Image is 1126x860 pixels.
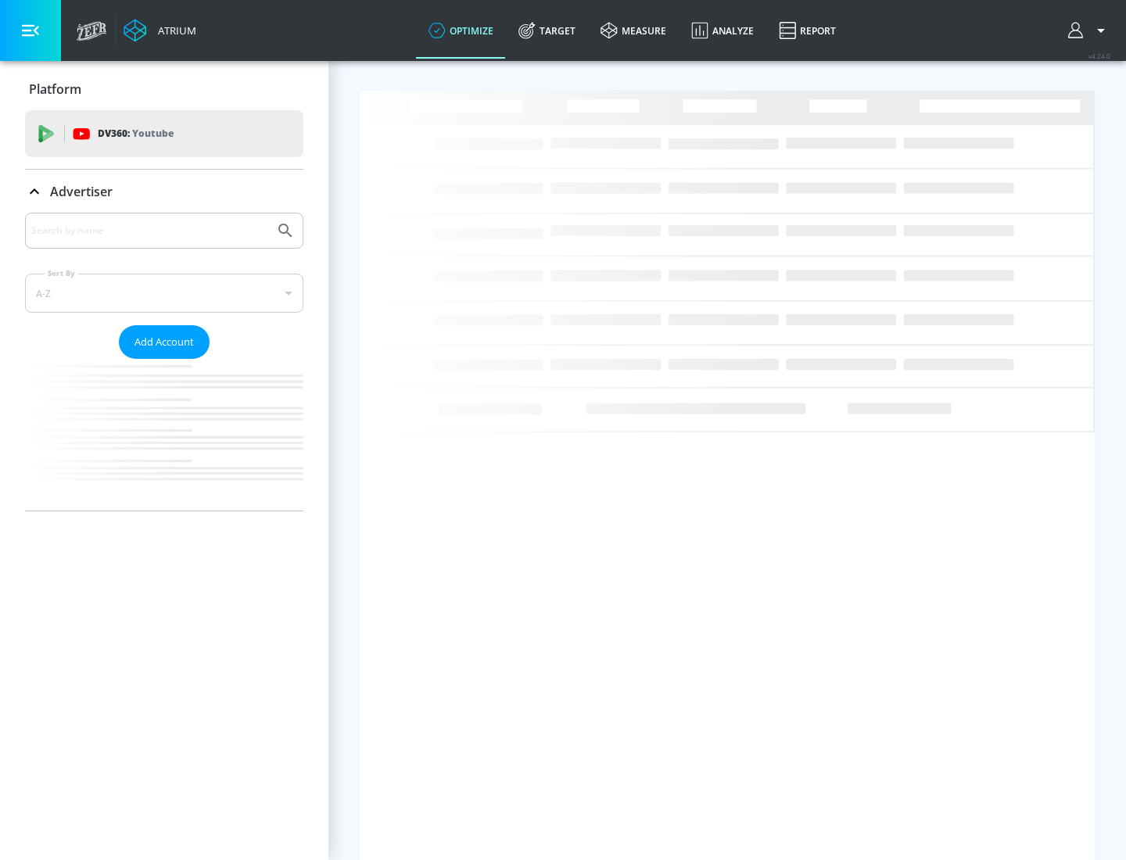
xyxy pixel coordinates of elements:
[1088,52,1110,60] span: v 4.24.0
[98,125,174,142] p: DV360:
[416,2,506,59] a: optimize
[25,213,303,511] div: Advertiser
[124,19,196,42] a: Atrium
[506,2,588,59] a: Target
[25,359,303,511] nav: list of Advertiser
[134,333,194,351] span: Add Account
[31,220,268,241] input: Search by name
[25,170,303,213] div: Advertiser
[50,183,113,200] p: Advertiser
[119,325,210,359] button: Add Account
[25,67,303,111] div: Platform
[29,81,81,98] p: Platform
[679,2,766,59] a: Analyze
[766,2,848,59] a: Report
[25,274,303,313] div: A-Z
[25,110,303,157] div: DV360: Youtube
[132,125,174,142] p: Youtube
[588,2,679,59] a: measure
[152,23,196,38] div: Atrium
[45,268,78,278] label: Sort By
